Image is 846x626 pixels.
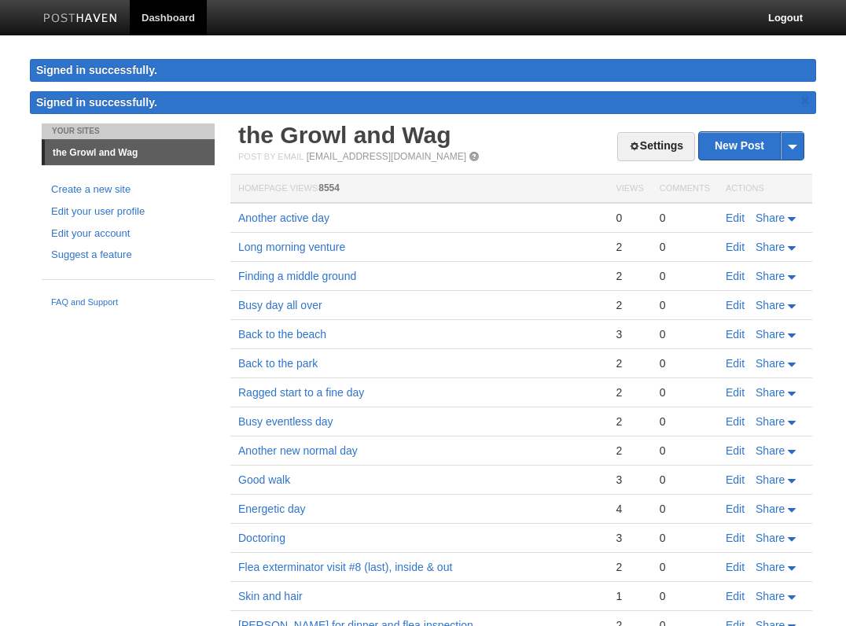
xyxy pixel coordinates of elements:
span: Share [756,561,785,573]
span: Share [756,328,785,341]
a: Busy day all over [238,299,322,311]
div: 0 [660,560,710,574]
a: Edit [726,561,745,573]
a: Edit your account [51,226,205,242]
a: Edit [726,357,745,370]
div: Signed in successfully. [30,59,816,82]
span: Signed in successfully. [36,96,157,109]
div: 3 [616,531,643,545]
div: 2 [616,298,643,312]
div: 0 [660,269,710,283]
th: Comments [652,175,718,204]
img: Posthaven-bar [43,13,118,25]
a: Edit [726,503,745,515]
a: Edit [726,386,745,399]
a: Flea exterminator visit #8 (last), inside & out [238,561,452,573]
span: Share [756,212,785,224]
a: Long morning venture [238,241,345,253]
a: the Growl and Wag [45,140,215,165]
a: Another active day [238,212,329,224]
a: Finding a middle ground [238,270,356,282]
a: × [798,91,812,111]
a: Edit [726,241,745,253]
div: 3 [616,473,643,487]
a: Ragged start to a fine day [238,386,364,399]
div: 2 [616,414,643,429]
span: Share [756,299,785,311]
a: Edit [726,444,745,457]
th: Views [608,175,651,204]
div: 0 [660,298,710,312]
a: Another new normal day [238,444,358,457]
a: Back to the park [238,357,318,370]
a: Edit [726,212,745,224]
li: Your Sites [42,123,215,139]
span: Share [756,270,785,282]
div: 2 [616,240,643,254]
span: Share [756,503,785,515]
th: Actions [718,175,812,204]
a: Energetic day [238,503,306,515]
div: 0 [660,327,710,341]
div: 0 [660,211,710,225]
a: Settings [617,132,695,161]
a: Good walk [238,473,290,486]
div: 2 [616,444,643,458]
span: Share [756,415,785,428]
div: 0 [660,385,710,400]
span: Share [756,473,785,486]
a: Edit [726,299,745,311]
div: 0 [660,414,710,429]
a: Suggest a feature [51,247,205,263]
div: 0 [660,531,710,545]
a: Edit [726,328,745,341]
a: Edit [726,590,745,602]
a: FAQ and Support [51,296,205,310]
a: Skin and hair [238,590,303,602]
a: Edit your user profile [51,204,205,220]
div: 0 [660,589,710,603]
span: Share [756,241,785,253]
div: 2 [616,269,643,283]
div: 0 [660,356,710,370]
a: New Post [699,132,804,160]
a: Busy eventless day [238,415,333,428]
div: 2 [616,560,643,574]
a: Edit [726,473,745,486]
a: the Growl and Wag [238,122,451,148]
div: 0 [660,473,710,487]
a: Back to the beach [238,328,326,341]
span: Share [756,444,785,457]
a: Create a new site [51,182,205,198]
span: Post by Email [238,152,303,161]
div: 0 [616,211,643,225]
div: 3 [616,327,643,341]
a: Edit [726,415,745,428]
th: Homepage Views [230,175,608,204]
a: Edit [726,532,745,544]
span: Share [756,386,785,399]
span: 8554 [318,182,340,193]
span: Share [756,357,785,370]
a: Edit [726,270,745,282]
div: 2 [616,356,643,370]
div: 0 [660,502,710,516]
span: Share [756,590,785,602]
div: 4 [616,502,643,516]
div: 0 [660,240,710,254]
a: [EMAIL_ADDRESS][DOMAIN_NAME] [307,151,466,162]
span: Share [756,532,785,544]
div: 2 [616,385,643,400]
div: 0 [660,444,710,458]
a: Doctoring [238,532,285,544]
div: 1 [616,589,643,603]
